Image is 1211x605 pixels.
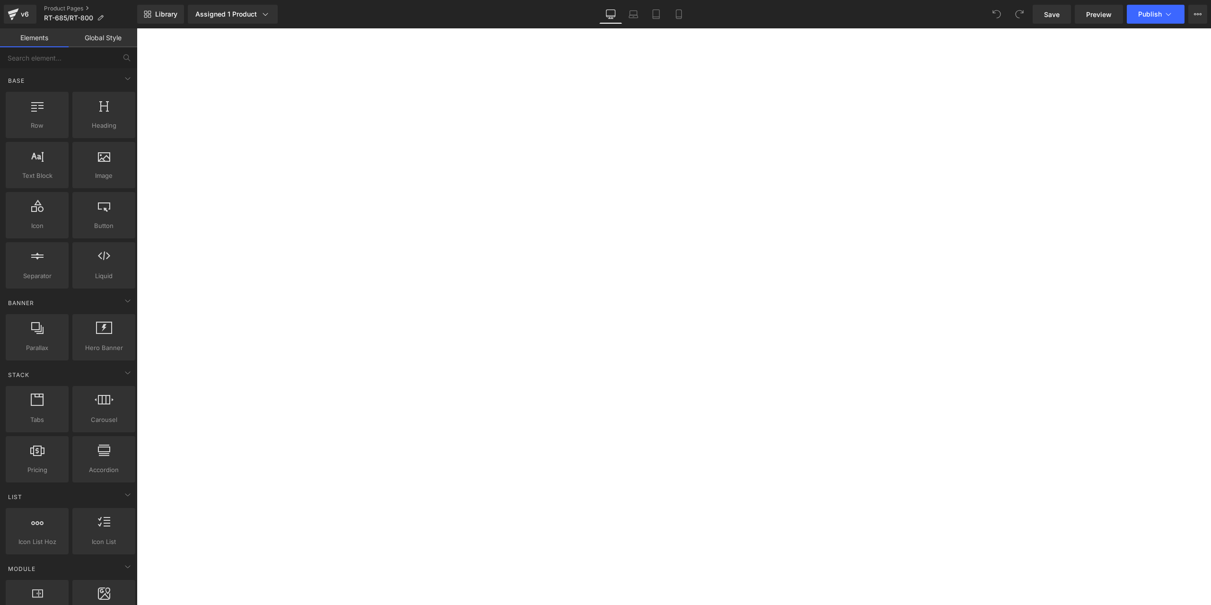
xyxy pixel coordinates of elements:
[9,171,66,181] span: Text Block
[1010,5,1029,24] button: Redo
[9,271,66,281] span: Separator
[4,5,36,24] a: v6
[1075,5,1123,24] a: Preview
[75,171,132,181] span: Image
[75,121,132,131] span: Heading
[75,465,132,475] span: Accordion
[7,492,23,501] span: List
[9,415,66,425] span: Tabs
[667,5,690,24] a: Mobile
[75,271,132,281] span: Liquid
[9,221,66,231] span: Icon
[195,9,270,19] div: Assigned 1 Product
[1086,9,1112,19] span: Preview
[44,14,93,22] span: RT-685/RT-800
[75,343,132,353] span: Hero Banner
[987,5,1006,24] button: Undo
[7,370,30,379] span: Stack
[7,76,26,85] span: Base
[9,465,66,475] span: Pricing
[1188,5,1207,24] button: More
[622,5,645,24] a: Laptop
[44,5,137,12] a: Product Pages
[1044,9,1060,19] span: Save
[645,5,667,24] a: Tablet
[1138,10,1162,18] span: Publish
[75,221,132,231] span: Button
[155,10,177,18] span: Library
[19,8,31,20] div: v6
[9,537,66,547] span: Icon List Hoz
[137,5,184,24] a: New Library
[75,537,132,547] span: Icon List
[7,564,36,573] span: Module
[1127,5,1185,24] button: Publish
[7,298,35,307] span: Banner
[599,5,622,24] a: Desktop
[75,415,132,425] span: Carousel
[69,28,137,47] a: Global Style
[9,121,66,131] span: Row
[9,343,66,353] span: Parallax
